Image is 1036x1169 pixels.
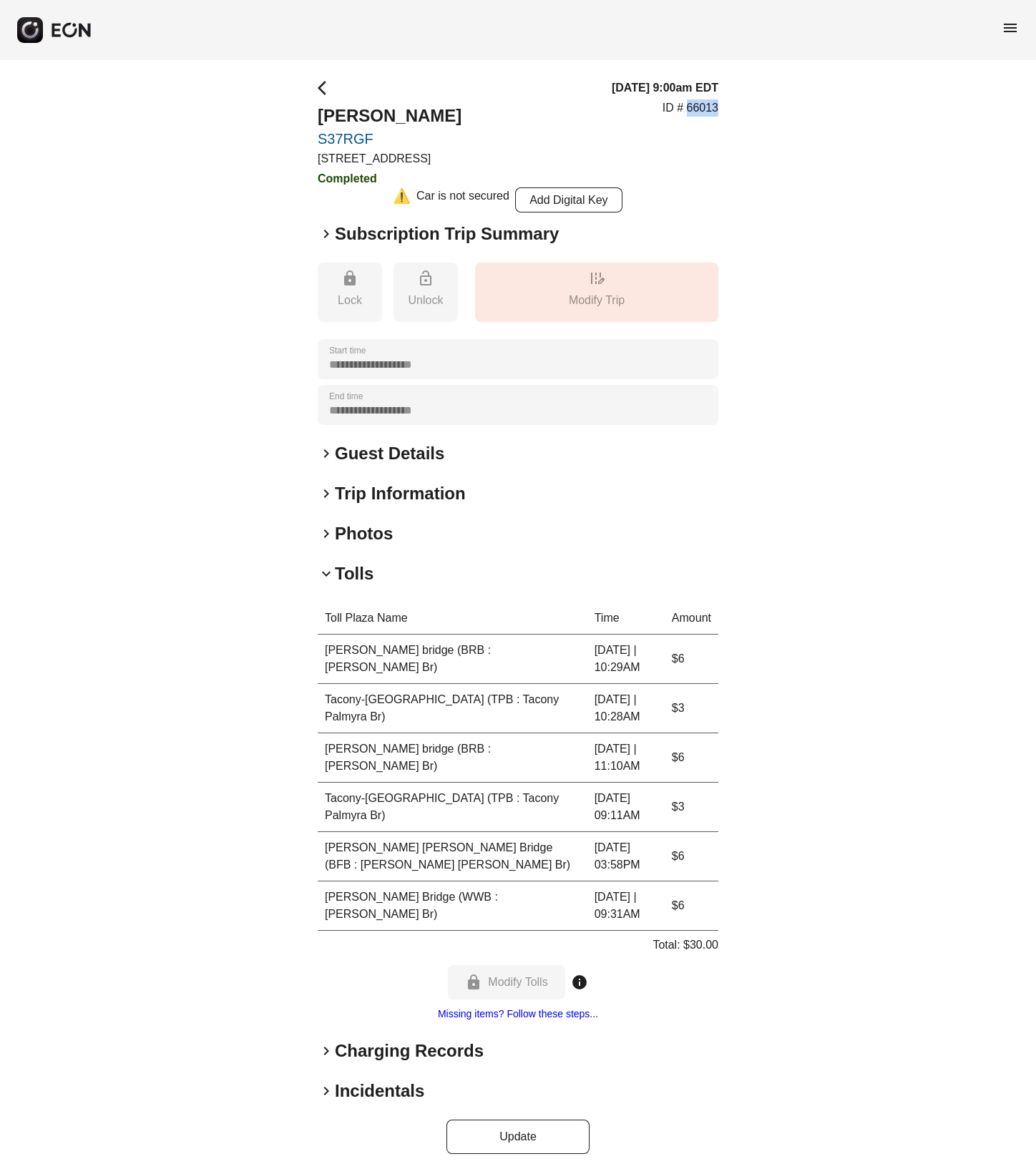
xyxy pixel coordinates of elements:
[665,783,718,832] td: $3
[318,225,335,243] span: keyboard_arrow_right
[318,170,461,187] h3: Completed
[318,485,335,502] span: keyboard_arrow_right
[318,635,587,684] td: [PERSON_NAME] bridge (BRB : [PERSON_NAME] Br)
[318,565,335,582] span: keyboard_arrow_down
[587,881,665,931] td: [DATE] | 09:31AM
[438,1008,598,1019] a: Missing items? Follow these steps...
[318,602,587,635] th: Toll Plaza Name
[318,783,587,832] td: Tacony-[GEOGRAPHIC_DATA] (TPB : Tacony Palmyra Br)
[653,936,718,954] p: Total: $30.00
[318,79,335,97] span: arrow_back_ios
[1002,19,1019,36] span: menu
[393,187,411,212] div: ⚠️
[318,445,335,462] span: keyboard_arrow_right
[318,1042,335,1060] span: keyboard_arrow_right
[587,832,665,881] td: [DATE] 03:58PM
[335,1040,484,1062] h2: Charging Records
[446,1120,590,1154] button: Update
[665,832,718,881] td: $6
[665,635,718,684] td: $6
[318,130,461,147] a: S37RGF
[335,482,466,505] h2: Trip Information
[515,187,622,212] button: Add Digital Key
[318,684,587,733] td: Tacony-[GEOGRAPHIC_DATA] (TPB : Tacony Palmyra Br)
[318,832,587,881] td: [PERSON_NAME] [PERSON_NAME] Bridge (BFB : [PERSON_NAME] [PERSON_NAME] Br)
[587,733,665,783] td: [DATE] | 11:10AM
[665,733,718,783] td: $6
[318,733,587,783] td: [PERSON_NAME] bridge (BRB : [PERSON_NAME] Br)
[318,104,461,127] h2: [PERSON_NAME]
[318,150,461,167] p: [STREET_ADDRESS]
[663,99,718,117] p: ID # 66013
[416,187,509,212] div: Car is not secured
[335,522,393,545] h2: Photos
[318,1082,335,1100] span: keyboard_arrow_right
[612,79,718,97] h3: [DATE] 9:00am EDT
[587,783,665,832] td: [DATE] 09:11AM
[571,974,588,991] span: info
[335,222,559,245] h2: Subscription Trip Summary
[665,684,718,733] td: $3
[587,602,665,635] th: Time
[335,1080,424,1102] h2: Incidentals
[587,635,665,684] td: [DATE] | 10:29AM
[335,442,444,465] h2: Guest Details
[318,525,335,542] span: keyboard_arrow_right
[335,562,373,585] h2: Tolls
[318,881,587,931] td: [PERSON_NAME] Bridge (WWB : [PERSON_NAME] Br)
[665,881,718,931] td: $6
[665,602,718,635] th: Amount
[587,684,665,733] td: [DATE] | 10:28AM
